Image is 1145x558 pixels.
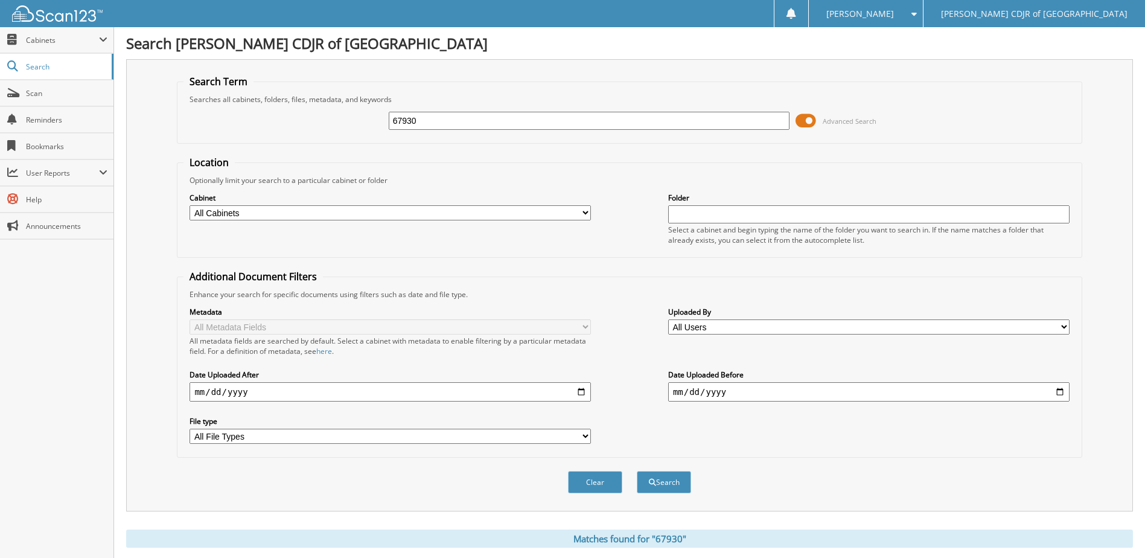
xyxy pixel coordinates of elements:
div: Matches found for "67930" [126,530,1133,548]
span: Cabinets [26,35,99,45]
span: Reminders [26,115,107,125]
legend: Location [183,156,235,169]
label: Folder [668,193,1070,203]
span: [PERSON_NAME] CDJR of [GEOGRAPHIC_DATA] [941,10,1127,18]
span: Scan [26,88,107,98]
label: File type [190,416,591,426]
a: here [316,346,332,356]
span: Bookmarks [26,141,107,152]
div: Select a cabinet and begin typing the name of the folder you want to search in. If the name match... [668,225,1070,245]
label: Metadata [190,307,591,317]
div: All metadata fields are searched by default. Select a cabinet with metadata to enable filtering b... [190,336,591,356]
span: User Reports [26,168,99,178]
button: Search [637,471,691,493]
div: Optionally limit your search to a particular cabinet or folder [183,175,1075,185]
button: Clear [568,471,622,493]
label: Date Uploaded After [190,370,591,380]
span: Help [26,194,107,205]
img: scan123-logo-white.svg [12,5,103,22]
label: Date Uploaded Before [668,370,1070,380]
label: Cabinet [190,193,591,203]
span: Search [26,62,106,72]
legend: Additional Document Filters [183,270,323,283]
div: Searches all cabinets, folders, files, metadata, and keywords [183,94,1075,104]
legend: Search Term [183,75,254,88]
label: Uploaded By [668,307,1070,317]
span: [PERSON_NAME] [826,10,894,18]
input: end [668,382,1070,402]
div: Enhance your search for specific documents using filters such as date and file type. [183,289,1075,300]
span: Advanced Search [823,117,876,126]
h1: Search [PERSON_NAME] CDJR of [GEOGRAPHIC_DATA] [126,33,1133,53]
span: Announcements [26,221,107,231]
input: start [190,382,591,402]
